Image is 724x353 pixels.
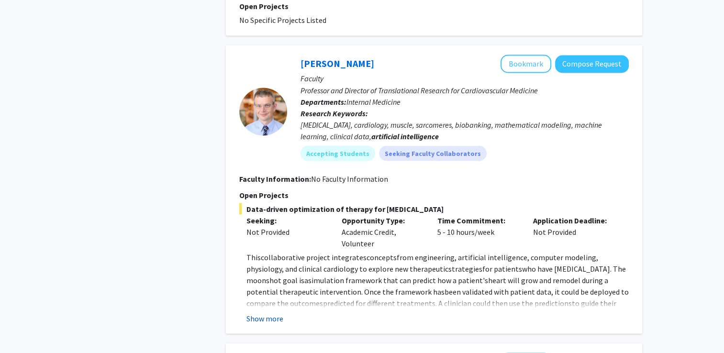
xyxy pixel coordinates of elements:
span: predicted for different treatment [323,298,432,308]
span: s [257,252,261,262]
span: for patient [482,264,519,273]
span: hot goal i [269,275,301,285]
span: s [432,298,435,308]
p: Opportunity Type: [342,214,423,226]
iframe: Chat [7,310,41,346]
p: Open Projects [239,189,629,200]
button: Compose Request to Kenneth Campbell [555,55,629,73]
div: Academic Credit, Volunteer [334,214,430,249]
span: trategie [452,264,479,273]
span: s [320,298,323,308]
span: No Faculty Information [311,174,388,183]
span: Thi [246,252,257,262]
span: to guide their choice of therapy. Thi [246,298,616,319]
mat-chip: Seeking Faculty Collaborators [379,145,487,161]
button: Show more [246,312,283,324]
span: s [441,287,445,296]
span: s [448,264,452,273]
b: artificial [371,131,399,141]
p: Seeking: [246,214,328,226]
span: s [479,264,482,273]
span: collaborative project integrate [261,252,363,262]
span: from engineering, artificial intelligence, computer modeling, phy [246,252,598,273]
span: s [519,264,522,273]
div: Not Provided [526,214,622,249]
span: e the prediction [516,298,568,308]
p: Time Commitment: [437,214,519,226]
span: s [513,298,516,308]
span: s [301,275,304,285]
b: Research Keywords: [301,108,368,118]
span: imulation framework that can predict how a patient' [312,275,485,285]
span: s [393,252,397,262]
span: Data-driven optimization of therapy for [MEDICAL_DATA] [239,203,629,214]
b: Departments: [301,97,346,106]
div: 5 - 10 hours/week [430,214,526,249]
b: intelligence [401,131,439,141]
span: . A clinician could then u [435,298,513,308]
b: Faculty Information: [239,174,311,183]
span: a [304,275,308,285]
p: Faculty [301,73,629,84]
mat-chip: Accepting Students [301,145,375,161]
button: Add Kenneth Campbell to Bookmarks [501,55,551,73]
span: s [485,275,488,285]
span: s [308,275,312,285]
span: s [568,298,572,308]
span: concept [367,252,393,262]
div: [MEDICAL_DATA], cardiology, muscle, sarcomeres, biobanking, mathematical modeling, machine learni... [301,119,629,142]
span: Internal Medicine [346,97,401,106]
p: Professor and Director of Translational Research for Cardiovascular Medicine [301,84,629,96]
span: s [363,252,367,262]
span: s [258,264,262,273]
span: s [266,275,269,285]
a: [PERSON_NAME] [301,57,374,69]
div: Not Provided [246,226,328,237]
p: Open Projects [239,0,629,12]
span: iology, and clinical cardiology to explore new therapeutic [262,264,448,273]
span: No Specific Projects Listed [239,15,326,25]
p: Application Deadline: [533,214,614,226]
